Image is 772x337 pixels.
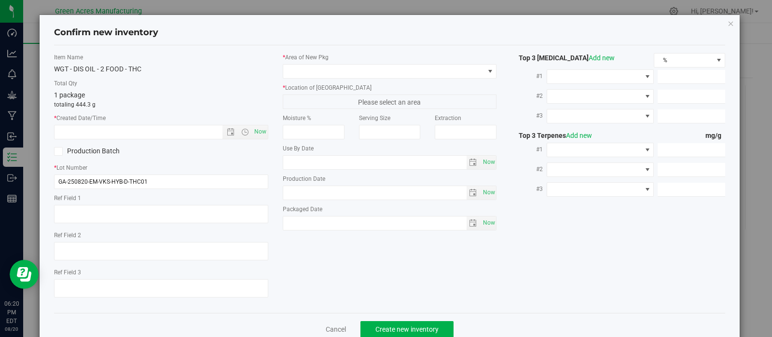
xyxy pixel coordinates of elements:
span: Top 3 [MEDICAL_DATA] [511,54,615,62]
span: select [480,156,496,169]
span: Open the time view [236,128,253,136]
label: #2 [511,87,547,105]
label: Production Date [283,175,497,183]
label: Item Name [54,53,268,62]
label: Ref Field 2 [54,231,268,240]
span: NO DATA FOUND [547,182,654,197]
span: Set Current date [481,186,497,200]
a: Add new [589,54,615,62]
label: #2 [511,161,547,178]
span: select [467,186,481,200]
label: Serving Size [359,114,421,122]
span: select [467,156,481,169]
div: WGT - DIS OIL - 2 FOOD - THC [54,64,268,74]
label: Created Date/Time [54,114,268,122]
label: Moisture % [283,114,345,122]
a: Cancel [326,324,346,334]
span: select [480,216,496,230]
label: Use By Date [283,144,497,153]
label: Location of [GEOGRAPHIC_DATA] [283,83,497,92]
span: Set Current date [252,125,268,139]
p: totaling 444.3 g [54,100,268,109]
span: mg/g [705,132,725,139]
span: Set Current date [481,155,497,169]
label: Packaged Date [283,205,497,214]
span: NO DATA FOUND [547,143,654,157]
label: #1 [511,67,547,85]
label: Area of New Pkg [283,53,497,62]
label: Production Batch [54,146,154,156]
label: #3 [511,180,547,198]
span: select [467,216,481,230]
label: Lot Number [54,163,268,172]
span: NO DATA FOUND [547,89,654,104]
label: #3 [511,107,547,124]
span: Create new inventory [375,325,439,333]
span: NO DATA FOUND [547,109,654,123]
span: Open the date view [222,128,239,136]
span: Top 3 Terpenes [511,132,592,139]
a: Add new [566,132,592,139]
label: Total Qty [54,79,268,88]
label: Ref Field 1 [54,194,268,202]
span: NO DATA FOUND [547,162,654,177]
span: Please select an area [283,94,497,109]
span: % [654,54,713,67]
span: Set Current date [481,216,497,230]
span: select [480,186,496,200]
iframe: Resource center [10,260,39,289]
span: 1 package [54,91,85,99]
h4: Confirm new inventory [54,27,158,39]
label: #1 [511,141,547,158]
label: Extraction [435,114,496,122]
label: Ref Field 3 [54,268,268,277]
span: NO DATA FOUND [547,69,654,84]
